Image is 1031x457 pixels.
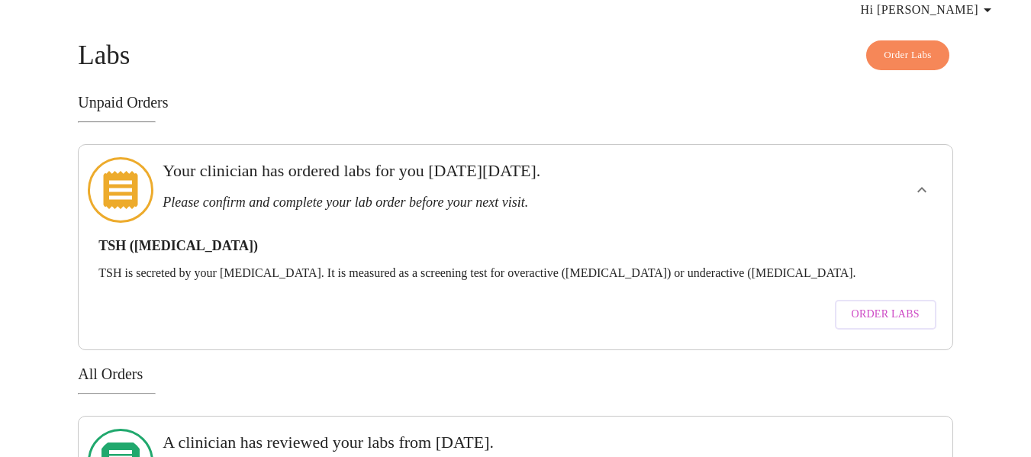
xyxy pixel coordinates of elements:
[831,292,940,337] a: Order Labs
[78,94,953,111] h3: Unpaid Orders
[163,433,784,452] h3: A clinician has reviewed your labs from [DATE].
[884,47,932,64] span: Order Labs
[98,238,933,254] h3: TSH ([MEDICAL_DATA])
[852,305,920,324] span: Order Labs
[163,161,784,181] h3: Your clinician has ordered labs for you [DATE][DATE].
[904,172,940,208] button: show more
[163,195,784,211] h3: Please confirm and complete your lab order before your next visit.
[98,266,933,280] p: TSH is secreted by your [MEDICAL_DATA]. It is measured as a screening test for overactive ([MEDIC...
[78,40,953,71] h4: Labs
[866,40,949,70] button: Order Labs
[835,300,936,330] button: Order Labs
[78,365,953,383] h3: All Orders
